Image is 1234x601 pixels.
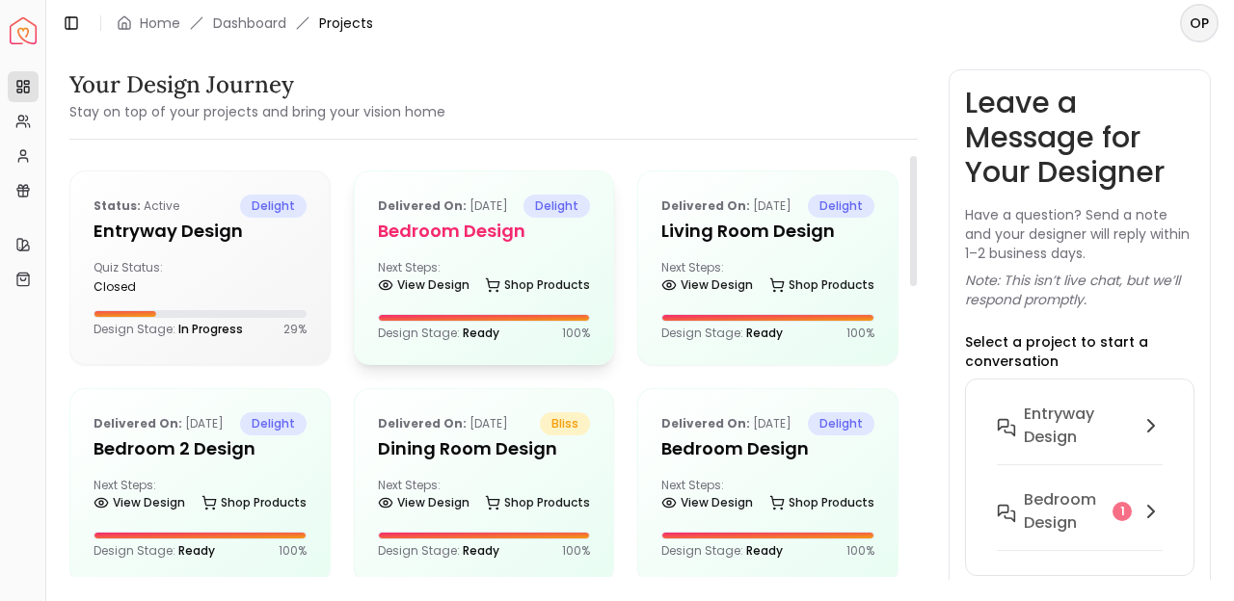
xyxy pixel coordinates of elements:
button: entryway design [981,395,1178,481]
p: 100 % [279,543,307,559]
button: Bedroom design1 [981,481,1178,566]
h5: Dining Room Design [378,435,591,462]
div: Next Steps: [661,260,874,299]
p: 100 % [562,543,590,559]
h5: Bedroom design [378,218,591,245]
p: Have a question? Send a note and your designer will reply within 1–2 business days. [965,205,1194,263]
p: 29 % [283,322,307,337]
p: 100 % [846,543,874,559]
a: Dashboard [213,13,286,33]
h5: Living Room design [661,218,874,245]
h3: Your Design Journey [69,69,445,100]
div: Next Steps: [94,478,307,516]
span: delight [808,195,874,218]
div: Next Steps: [378,478,591,516]
nav: breadcrumb [117,13,373,33]
p: Select a project to start a conversation [965,332,1194,371]
div: Next Steps: [661,478,874,516]
a: View Design [378,272,469,299]
p: Design Stage: [94,322,243,337]
div: Next Steps: [378,260,591,299]
span: Ready [463,325,499,341]
h5: entryway design [94,218,307,245]
span: delight [523,195,590,218]
p: Design Stage: [378,543,499,559]
p: [DATE] [94,412,224,435]
span: In Progress [178,321,243,337]
a: Shop Products [485,489,590,516]
span: delight [240,412,307,435]
b: Delivered on: [378,197,467,214]
p: 100 % [846,326,874,341]
span: Ready [746,542,783,559]
p: [DATE] [378,195,508,218]
div: closed [94,279,192,295]
span: Ready [746,325,783,341]
b: Status: [94,197,141,214]
span: delight [808,412,874,435]
h3: Leave a Message for Your Designer [965,86,1194,190]
h5: Bedroom Design [661,435,874,462]
span: Ready [463,542,499,559]
p: [DATE] [661,412,791,435]
a: Spacejoy [10,17,37,44]
button: OP [1180,4,1219,42]
a: View Design [661,272,753,299]
span: OP [1182,6,1217,40]
img: Spacejoy Logo [10,17,37,44]
a: Home [140,13,180,33]
b: Delivered on: [378,415,467,431]
span: Projects [319,13,373,33]
a: Shop Products [769,489,874,516]
p: [DATE] [378,412,508,435]
div: 1 [1113,502,1132,521]
p: Design Stage: [661,543,783,559]
a: View Design [661,489,753,516]
p: active [94,195,179,218]
h6: entryway design [1024,403,1132,449]
h5: Bedroom 2 Design [94,435,307,462]
span: bliss [540,412,590,435]
p: 100 % [562,326,590,341]
span: delight [240,195,307,218]
a: Shop Products [485,272,590,299]
a: Shop Products [201,489,307,516]
p: Design Stage: [94,543,215,559]
p: Design Stage: [661,326,783,341]
p: Note: This isn’t live chat, but we’ll respond promptly. [965,271,1194,309]
a: View Design [94,489,185,516]
p: [DATE] [661,195,791,218]
a: Shop Products [769,272,874,299]
a: View Design [378,489,469,516]
b: Delivered on: [94,415,182,431]
h6: Bedroom design [1024,488,1105,535]
span: Ready [178,542,215,559]
b: Delivered on: [661,415,750,431]
small: Stay on top of your projects and bring your vision home [69,102,445,121]
b: Delivered on: [661,197,750,214]
div: Quiz Status: [94,260,192,295]
p: Design Stage: [378,326,499,341]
